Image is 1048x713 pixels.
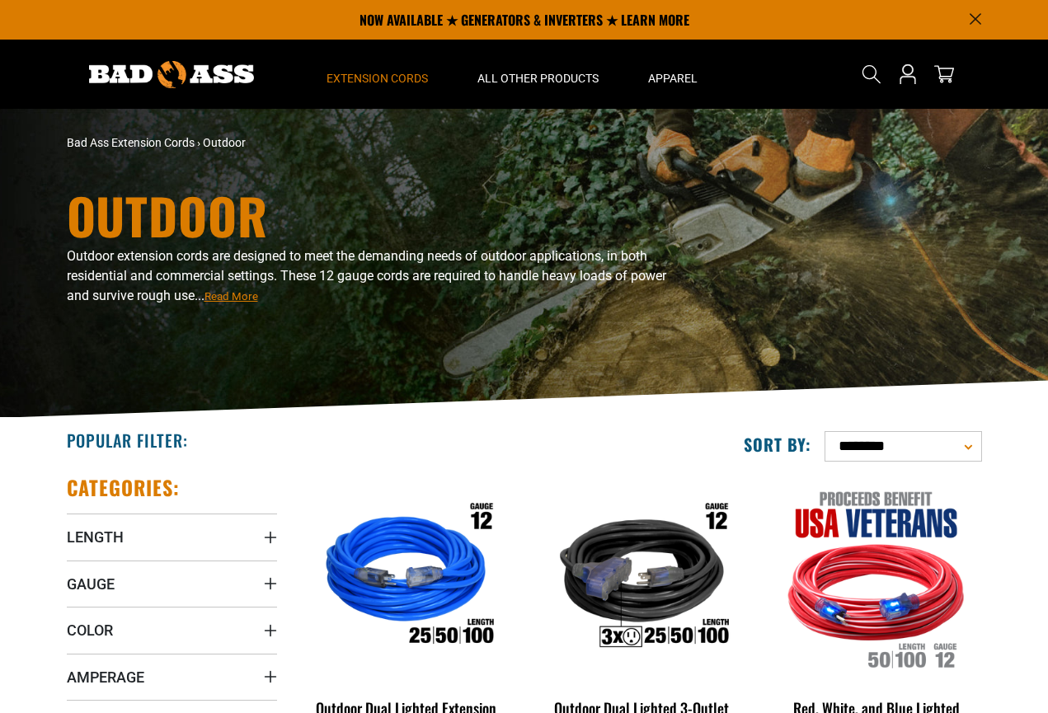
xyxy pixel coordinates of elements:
nav: breadcrumbs [67,134,669,152]
span: Length [67,528,124,546]
span: All Other Products [477,71,599,86]
span: Outdoor [203,136,246,149]
span: Apparel [648,71,698,86]
summary: Extension Cords [302,40,453,109]
summary: Search [858,61,885,87]
span: Color [67,621,113,640]
summary: Gauge [67,561,277,607]
img: Outdoor Dual Lighted 3-Outlet Extension Cord w/ Safety CGM [538,483,745,673]
span: Read More [204,290,258,303]
summary: Amperage [67,654,277,700]
summary: Apparel [623,40,722,109]
summary: Length [67,514,277,560]
img: Bad Ass Extension Cords [89,61,254,88]
span: Amperage [67,668,144,687]
h1: Outdoor [67,190,669,240]
h2: Categories: [67,475,181,500]
span: Extension Cords [327,71,428,86]
span: › [197,136,200,149]
summary: Color [67,607,277,653]
label: Sort by: [744,434,811,455]
h2: Popular Filter: [67,429,188,451]
span: Outdoor extension cords are designed to meet the demanding needs of outdoor applications, in both... [67,248,666,303]
img: Red, White, and Blue Lighted Freedom Cord [773,483,980,673]
a: Bad Ass Extension Cords [67,136,195,149]
summary: All Other Products [453,40,623,109]
img: Outdoor Dual Lighted Extension Cord w/ Safety CGM [303,483,510,673]
span: Gauge [67,575,115,593]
